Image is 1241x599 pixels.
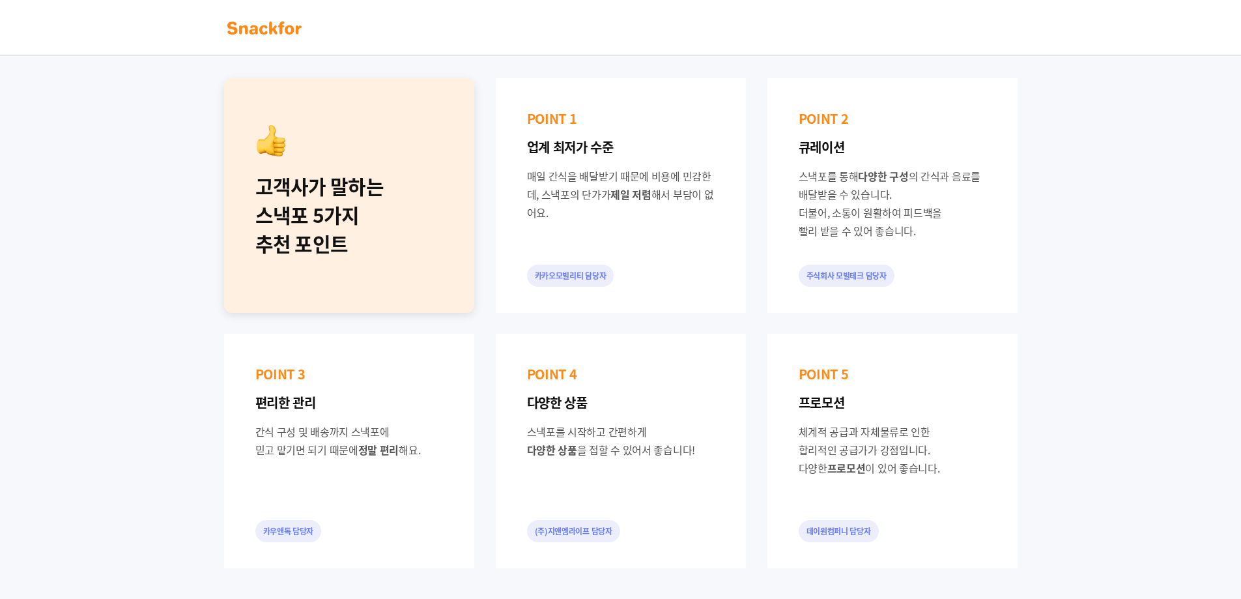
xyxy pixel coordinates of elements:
p: POINT 3 [255,365,443,383]
p: 다양한 상품 [527,394,715,412]
p: POINT 4 [527,365,715,383]
div: 주식회사 모빌테크 담당자 [799,265,894,287]
div: 카우앤독 담당자 [255,520,322,542]
div: 간식 구성 및 배송까지 스낵포에 믿고 맡기면 되기 때문에 해요. [255,422,443,459]
p: 큐레이션 [799,138,986,156]
span: 제일 저렴 [610,186,651,202]
div: 고객사가 말하는 스낵포 5가지 추천 포인트 [255,172,443,258]
div: 스낵포를 시작하고 간편하게 을 접할 수 있어서 좋습니다! [527,422,715,459]
p: 편리한 관리 [255,394,443,412]
p: 업계 최저가 수준 [527,138,715,156]
span: 프로모션 [827,460,866,476]
p: POINT 5 [799,365,986,383]
div: (주)지앤엠라이프 담당자 [527,520,620,542]
img: recommend.png [255,125,287,156]
span: 정말 편리 [358,442,399,458]
span: 다양한 구성 [858,168,908,184]
div: 스낵포를 통해 의 간식과 음료를 배달받을 수 있습니다. 더불어, 소통이 원활하여 피드백을 빨리 받을 수 있어 좋습니다. [799,167,986,240]
div: 체계적 공급과 자체물류로 인한 합리적인 공급가가 강점입니다. 다양한 이 있어 좋습니다. [799,422,986,477]
p: POINT 1 [527,110,715,128]
div: 카카오모빌리티 담당자 [527,265,614,287]
div: 매일 간식을 배달받기 때문에 비용에 민감한데, 스낵포의 단가가 해서 부담이 없어요. [527,167,715,222]
img: background-main-color.svg [223,18,306,38]
p: 프로모션 [799,394,986,412]
div: 데이원컴퍼니 담당자 [799,520,879,542]
span: 다양한 상품 [527,442,577,458]
p: POINT 2 [799,110,986,128]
